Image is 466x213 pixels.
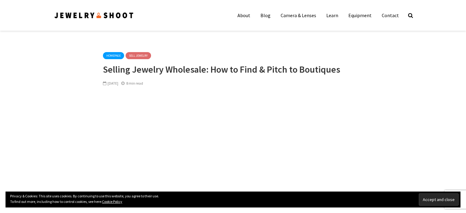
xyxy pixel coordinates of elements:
[322,9,343,21] a: Learn
[276,9,321,21] a: Camera & Lenses
[419,193,459,206] input: Accept and close
[54,11,134,20] img: Jewelry Photographer Bay Area - San Francisco | Nationwide via Mail
[6,192,460,207] div: Privacy & Cookies: This site uses cookies. By continuing to use this website, you agree to their ...
[233,9,255,21] a: About
[256,9,275,21] a: Blog
[102,199,122,204] a: Cookie Policy
[103,81,118,86] span: [DATE]
[344,9,376,21] a: Equipment
[103,52,124,59] a: homepage
[103,64,363,75] h1: Selling Jewelry Wholesale: How to Find & Pitch to Boutiques
[121,81,143,86] div: 8 min read
[126,52,151,59] a: Sell Jewelry
[377,9,403,21] a: Contact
